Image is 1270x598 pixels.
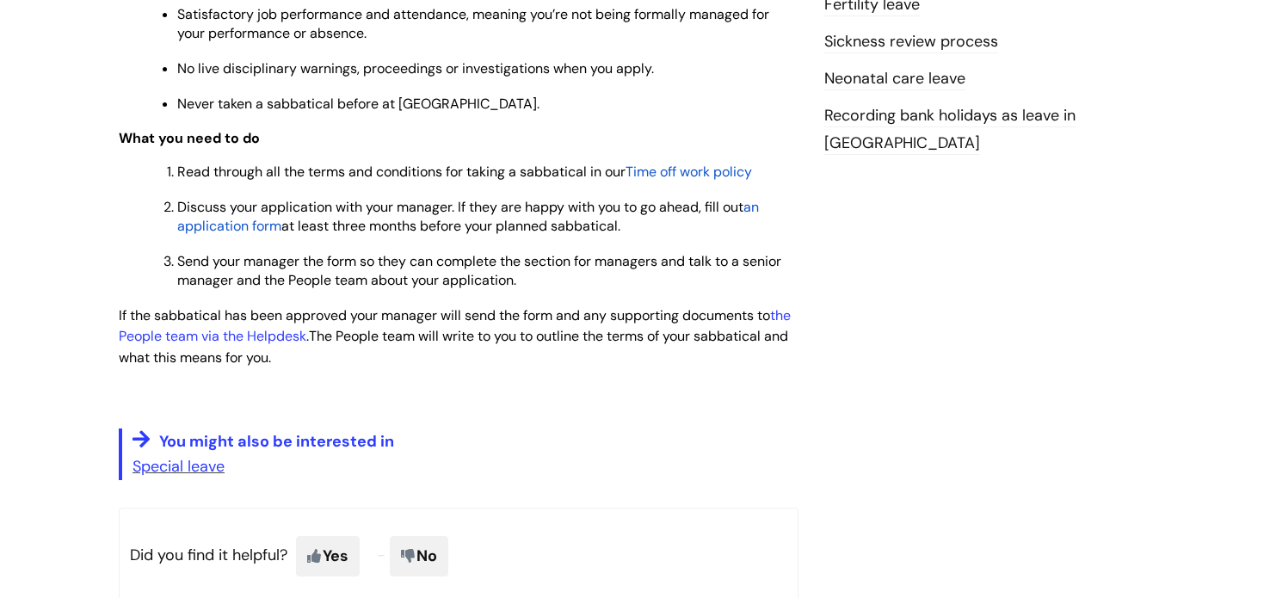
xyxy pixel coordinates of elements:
span: Read through all the terms and conditions for taking a sabbatical in our [177,163,626,181]
span: What you need to do [119,129,260,147]
span: No [390,536,448,576]
a: Sickness review process [824,31,998,53]
span: The People team will write to you to outline the terms of your sabbatical and what this means for... [119,327,788,367]
span: If the sabbatical has been approved your manager will send the form and any supporting documents ... [119,306,791,346]
span: No live disciplinary warnings, proceedings or investigations when you apply. [177,59,654,77]
span: Send your manager the form so they can complete the section for managers and talk to a senior man... [177,252,781,289]
a: Neonatal care leave [824,68,965,90]
span: at least three months before your planned sabbatical. [281,217,620,235]
span: Discuss your application with your manager. If they are happy with you to go ahead, fill out [177,198,743,216]
span: Satisfactory job performance and attendance, meaning you’re not being formally managed for your p... [177,5,769,42]
a: Recording bank holidays as leave in [GEOGRAPHIC_DATA] [824,105,1076,155]
a: Special leave [133,456,225,477]
span: You might also be interested in [159,431,394,452]
span: Never taken a sabbatical before at [GEOGRAPHIC_DATA]. [177,95,539,113]
span: Yes [296,536,360,576]
a: Time off work policy [626,163,752,181]
a: an application form [177,198,759,235]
